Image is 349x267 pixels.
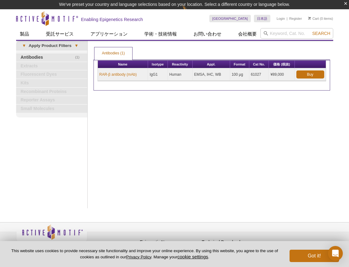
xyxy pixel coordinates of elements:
a: Reporter Assays [16,96,87,104]
button: Search [310,31,332,36]
h4: Technical Downloads [202,239,261,245]
a: 会社概要 [234,28,260,40]
th: Isotype [148,61,168,68]
a: Buy [296,70,324,78]
a: Privacy Policy [126,255,151,259]
th: Name [98,61,148,68]
th: Appl. [193,61,230,68]
a: Register [289,16,302,21]
a: (1)Antibodies [16,53,87,61]
input: Keyword, Cat. No. [260,28,333,39]
a: Privacy Policy [90,239,115,248]
a: 日本語 [254,15,270,22]
span: Search [312,31,330,36]
span: ▾ [72,43,81,49]
table: Click to Verify - This site chose Symantec SSL for secure e-commerce and confidential communicati... [264,233,310,247]
td: IgG1 [148,68,168,81]
a: お問い合わせ [190,28,225,40]
a: Kits [16,79,87,87]
td: 100 µg [230,68,249,81]
a: Fluorescent Dyes [16,70,87,78]
td: ¥89,000 [269,68,294,81]
img: Active Motif, [16,222,87,248]
button: cookie settings [177,254,208,259]
a: [GEOGRAPHIC_DATA] [209,15,251,22]
li: (0 items) [308,15,333,22]
a: Recombinant Proteins [16,88,87,96]
a: 学術・技術情報 [141,28,181,40]
th: Format [230,61,249,68]
a: Small Molecules [16,105,87,113]
a: Cart [308,16,319,21]
img: Change Here [182,5,199,19]
td: EMSA, IHC, WB [193,68,230,81]
td: Human [168,68,193,81]
li: | [287,15,288,22]
a: ▾Apply Product Filters▾ [16,41,87,51]
span: (1) [75,53,83,61]
a: Login [277,16,285,21]
a: 受託サービス [42,28,77,40]
img: Your Cart [308,17,311,20]
th: 価格 (税抜) [269,61,294,68]
h4: Epigenetic News [140,239,199,245]
a: RAR-β antibody (mAb) [99,72,137,77]
a: Antibodies (1) [94,47,132,60]
a: Extracts [16,62,87,70]
p: This website uses cookies to provide necessary site functionality and improve your online experie... [10,248,279,260]
td: 61027 [249,68,269,81]
a: 製品 [16,28,33,40]
th: Cat No. [249,61,269,68]
div: Open Intercom Messenger [328,246,343,261]
button: Got it! [290,250,339,262]
span: ▾ [19,43,29,49]
h2: Enabling Epigenetics Research [81,17,143,22]
th: Reactivity [168,61,193,68]
a: アプリケーション [87,28,131,40]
